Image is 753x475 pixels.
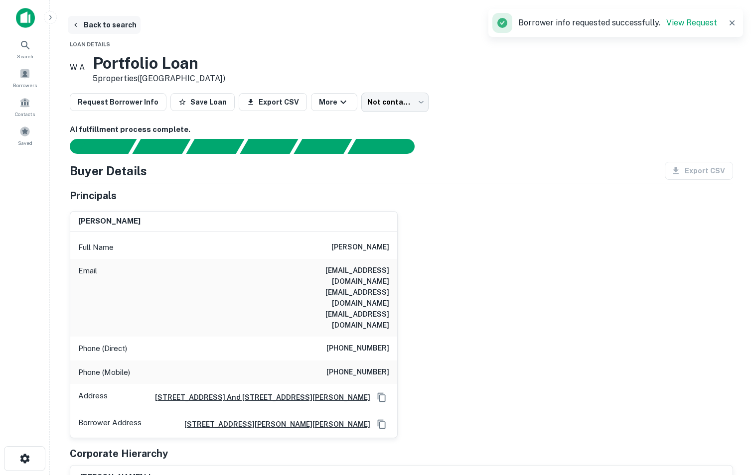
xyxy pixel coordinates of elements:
button: Request Borrower Info [70,93,166,111]
p: Phone (Direct) [78,343,127,355]
p: Borrower Address [78,417,142,432]
div: Not contacted [361,93,429,112]
h6: [PERSON_NAME] [78,216,141,227]
button: More [311,93,357,111]
a: Contacts [3,93,47,120]
button: Copy Address [374,390,389,405]
div: Principals found, still searching for contact information. This may take time... [294,139,352,154]
p: Phone (Mobile) [78,366,130,378]
img: capitalize-icon.png [16,8,35,28]
button: Back to search [68,16,141,34]
div: Principals found, AI now looking for contact information... [240,139,298,154]
h6: [PERSON_NAME] [331,241,389,253]
h3: Portfolio Loan [93,54,225,73]
span: Loan Details [70,41,110,47]
h6: [EMAIL_ADDRESS][DOMAIN_NAME] [EMAIL_ADDRESS][DOMAIN_NAME] [EMAIL_ADDRESS][DOMAIN_NAME] [270,265,389,331]
h6: AI fulfillment process complete. [70,124,733,135]
iframe: Chat Widget [703,395,753,443]
div: Your request is received and processing... [132,139,190,154]
h6: [PHONE_NUMBER] [326,366,389,378]
p: Full Name [78,241,114,253]
p: 5 properties ([GEOGRAPHIC_DATA]) [93,73,225,85]
p: Borrower info requested successfully. [518,17,717,29]
button: Export CSV [239,93,307,111]
button: Save Loan [170,93,235,111]
a: [STREET_ADDRESS] And [STREET_ADDRESS][PERSON_NAME] [147,392,370,403]
div: Documents found, AI parsing details... [186,139,244,154]
span: Borrowers [13,81,37,89]
span: Search [17,52,33,60]
p: Address [78,390,108,405]
a: View Request [666,18,717,27]
span: Saved [18,139,32,147]
a: Borrowers [3,64,47,91]
h5: Corporate Hierarchy [70,446,168,461]
div: Sending borrower request to AI... [58,139,133,154]
h5: Principals [70,188,117,203]
button: Copy Address [374,417,389,432]
p: W A [70,62,85,74]
span: Contacts [15,110,35,118]
a: Search [3,35,47,62]
div: AI fulfillment process complete. [348,139,427,154]
h6: [PHONE_NUMBER] [326,343,389,355]
h4: Buyer Details [70,162,147,180]
a: W A [70,54,85,85]
a: [STREET_ADDRESS][PERSON_NAME][PERSON_NAME] [176,419,370,430]
p: Email [78,265,97,331]
a: Saved [3,122,47,149]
